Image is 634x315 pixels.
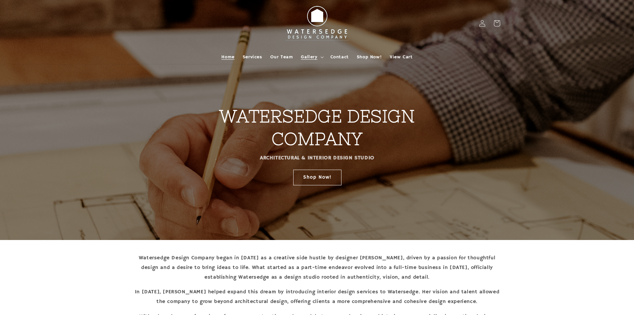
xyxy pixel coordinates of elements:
[217,50,238,64] a: Home
[134,253,500,282] p: Watersedge Design Company began in [DATE] as a creative side hustle by designer [PERSON_NAME], dr...
[301,54,317,60] span: Gallery
[134,287,500,307] p: In [DATE], [PERSON_NAME] helped expand this dream by introducing interior design services to Wate...
[221,54,234,60] span: Home
[219,106,415,149] strong: WATERSEDGE DESIGN COMPANY
[357,54,382,60] span: Shop Now!
[297,50,326,64] summary: Gallery
[353,50,386,64] a: Shop Now!
[281,3,354,44] img: Watersedge Design Co
[330,54,349,60] span: Contact
[270,54,293,60] span: Our Team
[293,169,341,185] a: Shop Now!
[243,54,262,60] span: Services
[266,50,297,64] a: Our Team
[239,50,266,64] a: Services
[390,54,412,60] span: View Cart
[326,50,353,64] a: Contact
[386,50,416,64] a: View Cart
[260,155,374,161] strong: ARCHITECTURAL & INTERIOR DESIGN STUDIO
